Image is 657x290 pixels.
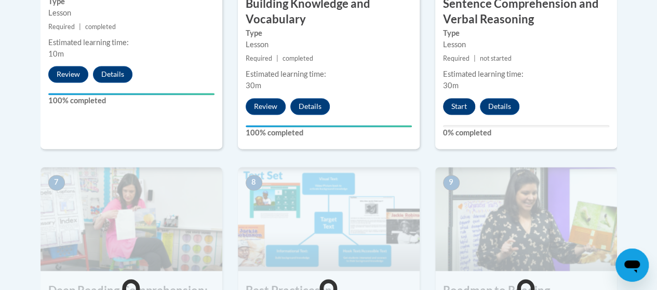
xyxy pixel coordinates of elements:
[276,54,278,62] span: |
[246,125,412,127] div: Your progress
[290,98,330,115] button: Details
[48,49,64,58] span: 10m
[283,54,313,62] span: completed
[79,23,81,31] span: |
[48,93,214,95] div: Your progress
[443,81,459,90] span: 30m
[41,167,222,271] img: Course Image
[246,175,262,190] span: 8
[246,81,261,90] span: 30m
[48,23,75,31] span: Required
[246,54,272,62] span: Required
[93,66,132,82] button: Details
[85,23,116,31] span: completed
[480,98,519,115] button: Details
[443,39,609,50] div: Lesson
[48,37,214,48] div: Estimated learning time:
[246,39,412,50] div: Lesson
[435,167,617,271] img: Course Image
[238,167,420,271] img: Course Image
[615,248,649,282] iframe: Button to launch messaging window
[246,68,412,80] div: Estimated learning time:
[48,95,214,106] label: 100% completed
[443,127,609,139] label: 0% completed
[480,54,512,62] span: not started
[443,27,609,39] label: Type
[48,175,65,190] span: 7
[443,68,609,80] div: Estimated learning time:
[246,27,412,39] label: Type
[246,127,412,139] label: 100% completed
[48,7,214,19] div: Lesson
[474,54,476,62] span: |
[246,98,286,115] button: Review
[443,175,460,190] span: 9
[443,54,470,62] span: Required
[443,98,475,115] button: Start
[48,66,88,82] button: Review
